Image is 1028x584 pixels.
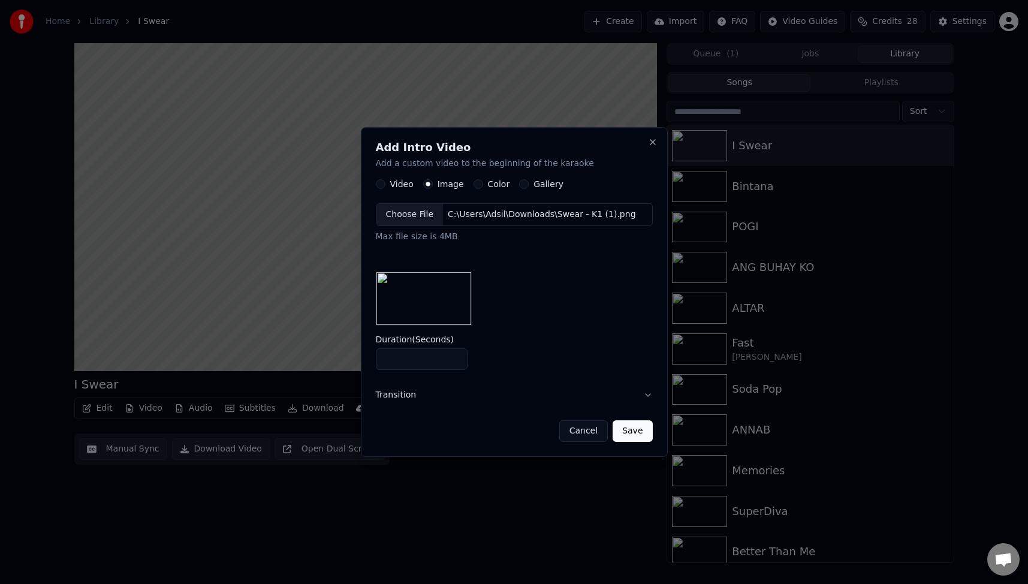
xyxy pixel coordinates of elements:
button: Transition [376,380,653,411]
label: Duration ( Seconds ) [376,335,653,344]
div: C:\Users\Adsil\Downloads\Swear - K1 (1).png [443,209,640,221]
div: Max file size is 4MB [376,231,653,243]
h2: Add Intro Video [376,142,653,153]
label: Image [438,180,464,188]
button: Save [613,420,652,442]
label: Gallery [533,180,563,188]
p: Add a custom video to the beginning of the karaoke [376,158,653,170]
label: Color [488,180,510,188]
label: Video [390,180,414,188]
div: Choose File [376,204,444,225]
button: Cancel [559,420,608,442]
